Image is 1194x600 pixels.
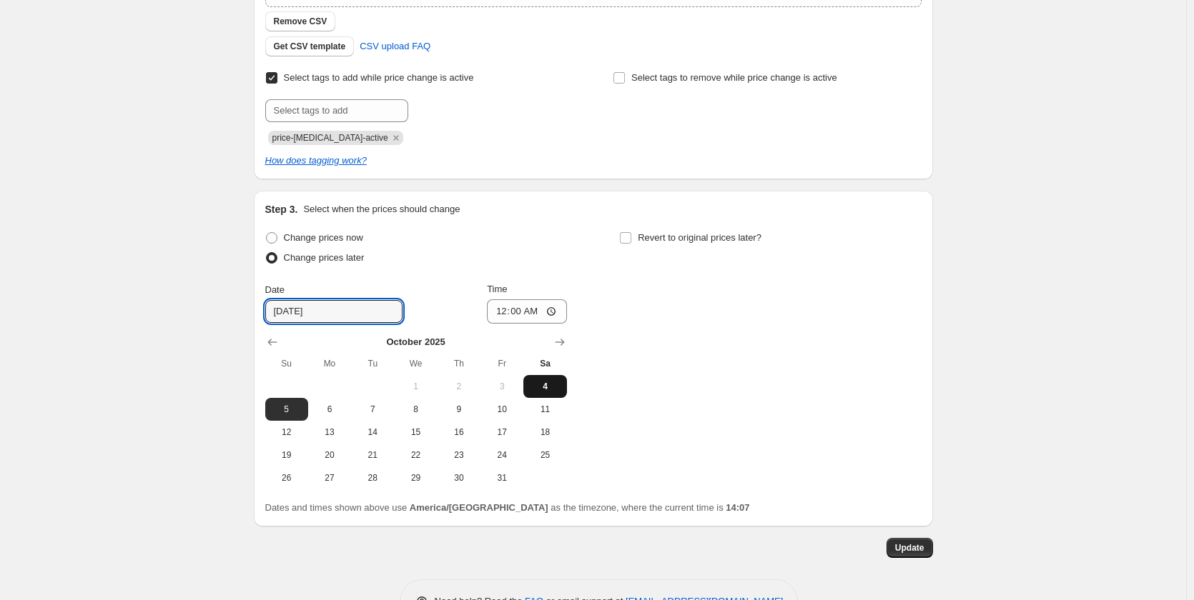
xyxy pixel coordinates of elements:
button: Thursday October 9 2025 [438,398,480,421]
input: Select tags to add [265,99,408,122]
button: Wednesday October 22 2025 [394,444,437,466]
span: 20 [314,449,345,461]
button: Thursday October 2 2025 [438,375,480,398]
button: Sunday October 12 2025 [265,421,308,444]
span: 9 [443,404,475,415]
b: 14:07 [726,502,749,513]
span: 19 [271,449,302,461]
th: Thursday [438,352,480,375]
a: How does tagging work? [265,155,367,166]
b: America/[GEOGRAPHIC_DATA] [410,502,548,513]
button: Saturday October 25 2025 [523,444,566,466]
button: Friday October 31 2025 [480,466,523,489]
span: 2 [443,381,475,392]
p: Select when the prices should change [303,202,460,216]
th: Friday [480,352,523,375]
span: 29 [400,472,431,484]
span: 10 [486,404,518,415]
button: Friday October 10 2025 [480,398,523,421]
button: Wednesday October 1 2025 [394,375,437,398]
button: Show previous month, September 2025 [262,332,282,352]
span: 1 [400,381,431,392]
button: Thursday October 30 2025 [438,466,480,489]
span: 8 [400,404,431,415]
button: Monday October 20 2025 [308,444,351,466]
span: 17 [486,426,518,438]
button: Saturday October 18 2025 [523,421,566,444]
span: 31 [486,472,518,484]
button: Thursday October 23 2025 [438,444,480,466]
button: Tuesday October 14 2025 [351,421,394,444]
span: 14 [357,426,388,438]
span: 7 [357,404,388,415]
a: CSV upload FAQ [351,35,439,58]
h2: Step 3. [265,202,298,216]
span: Th [443,358,475,369]
button: Remove price-change-job-active [390,131,403,144]
button: Friday October 17 2025 [480,421,523,444]
span: Change prices later [284,252,365,263]
span: Select tags to remove while price change is active [631,72,837,83]
button: Thursday October 16 2025 [438,421,480,444]
span: 18 [529,426,561,438]
span: 15 [400,426,431,438]
span: 25 [529,449,561,461]
button: Friday October 24 2025 [480,444,523,466]
span: CSV upload FAQ [360,39,430,54]
span: 13 [314,426,345,438]
button: Wednesday October 15 2025 [394,421,437,444]
button: Today Saturday October 4 2025 [523,375,566,398]
button: Remove CSV [265,11,336,31]
span: 4 [529,381,561,392]
span: 12 [271,426,302,438]
input: 12:00 [487,299,567,324]
span: price-change-job-active [272,133,388,143]
span: Time [487,284,507,294]
span: 30 [443,472,475,484]
span: 11 [529,404,561,415]
span: Change prices now [284,232,363,243]
span: Select tags to add while price change is active [284,72,474,83]
button: Friday October 3 2025 [480,375,523,398]
span: Fr [486,358,518,369]
span: Su [271,358,302,369]
button: Wednesday October 8 2025 [394,398,437,421]
button: Saturday October 11 2025 [523,398,566,421]
span: 3 [486,381,518,392]
button: Sunday October 26 2025 [265,466,308,489]
button: Update [887,538,933,558]
button: Show next month, November 2025 [550,332,570,352]
button: Monday October 13 2025 [308,421,351,444]
span: 16 [443,426,475,438]
button: Tuesday October 21 2025 [351,444,394,466]
button: Get CSV template [265,36,355,56]
span: Revert to original prices later? [638,232,761,243]
th: Monday [308,352,351,375]
span: 23 [443,449,475,461]
span: 5 [271,404,302,415]
span: 24 [486,449,518,461]
span: Remove CSV [274,16,327,27]
span: Mo [314,358,345,369]
span: Tu [357,358,388,369]
button: Wednesday October 29 2025 [394,466,437,489]
span: We [400,358,431,369]
span: 28 [357,472,388,484]
span: 26 [271,472,302,484]
button: Monday October 27 2025 [308,466,351,489]
button: Monday October 6 2025 [308,398,351,421]
th: Saturday [523,352,566,375]
button: Tuesday October 28 2025 [351,466,394,489]
span: Dates and times shown above use as the timezone, where the current time is [265,502,750,513]
span: 21 [357,449,388,461]
span: 6 [314,404,345,415]
button: Sunday October 5 2025 [265,398,308,421]
th: Sunday [265,352,308,375]
span: 27 [314,472,345,484]
button: Sunday October 19 2025 [265,444,308,466]
span: Update [895,542,924,554]
button: Tuesday October 7 2025 [351,398,394,421]
span: 22 [400,449,431,461]
span: Sa [529,358,561,369]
